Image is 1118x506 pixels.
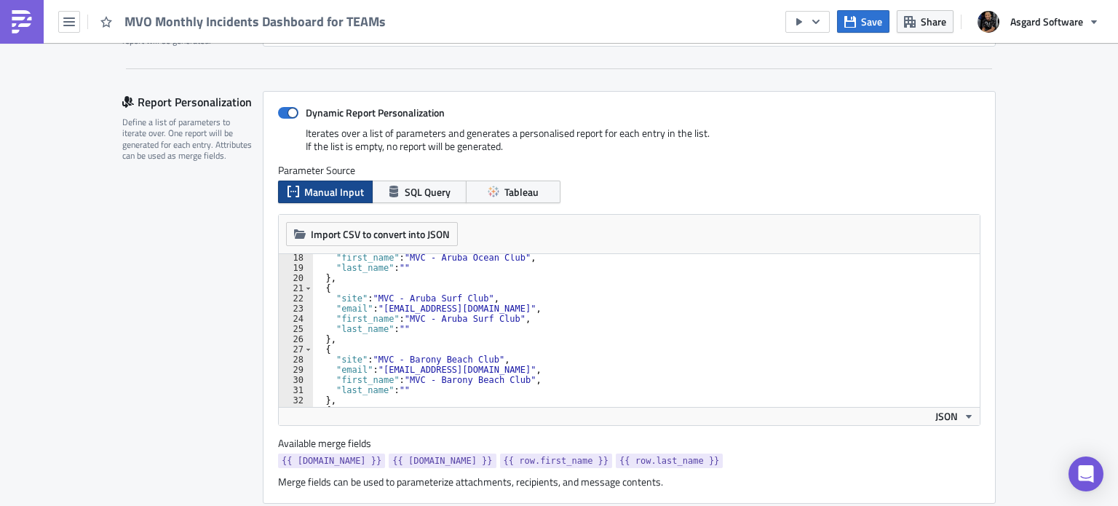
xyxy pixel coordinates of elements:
[279,253,313,263] div: 18
[10,10,33,33] img: PushMetrics
[287,83,566,143] span: Please find the Monthly Incidents Dashboard PDF for {{ [DOMAIN_NAME] }} attached to this email. T...
[135,51,258,93] img: Asgard Analytics
[311,226,450,242] span: Import CSV to convert into JSON
[616,454,723,468] a: {{ row.last_name }}
[1010,14,1083,29] span: Asgard Software
[278,437,387,450] label: Available merge fields
[897,10,954,33] button: Share
[405,184,451,199] span: SQL Query
[122,116,253,162] div: Define a list of parameters to iterate over. One report will be generated for each entry. Attribu...
[278,475,980,489] div: Merge fields can be used to parameterize attachments, recipients, and message contents.
[500,454,613,468] a: {{ row.first_name }}
[278,164,980,177] label: Parameter Source
[279,385,313,395] div: 31
[279,314,313,324] div: 24
[935,408,958,424] span: JSON
[279,263,313,273] div: 19
[504,184,539,199] span: Tableau
[279,355,313,365] div: 28
[287,61,350,74] span: Good Afternoon,
[976,9,1001,34] img: Avatar
[279,344,313,355] div: 27
[392,454,492,468] span: {{ [DOMAIN_NAME] }}
[504,454,609,468] span: {{ row.first_name }}
[389,454,496,468] a: {{ [DOMAIN_NAME] }}
[279,283,313,293] div: 21
[279,406,313,416] div: 33
[837,10,889,33] button: Save
[619,454,719,468] span: {{ row.last_name }}
[278,181,373,203] button: Manual Input
[279,334,313,344] div: 26
[306,105,445,120] strong: Dynamic Report Personalization
[279,375,313,385] div: 30
[278,127,980,164] div: Iterates over a list of parameters and generates a personalised report for each entry in the list...
[122,91,263,113] div: Report Personalization
[930,408,980,425] button: JSON
[279,273,313,283] div: 20
[279,293,313,304] div: 22
[969,6,1107,38] button: Asgard Software
[1069,456,1103,491] div: Open Intercom Messenger
[279,324,313,334] div: 25
[124,13,387,30] span: MVO Monthly Incidents Dashboard for TEAMs
[861,14,882,29] span: Save
[6,6,695,217] body: Rich Text Area. Press ALT-0 for help.
[278,454,385,468] a: {{ [DOMAIN_NAME] }}
[372,181,467,203] button: SQL Query
[282,454,381,468] span: {{ [DOMAIN_NAME] }}
[286,222,458,246] button: Import CSV to convert into JSON
[921,14,946,29] span: Share
[134,7,568,28] td: Powered by Asgard Analytics
[304,184,364,199] span: Manual Input
[279,365,313,375] div: 29
[466,181,560,203] button: Tableau
[279,304,313,314] div: 23
[122,1,253,47] div: Optionally, perform a condition check before generating and sending a report. Only if true, the r...
[279,395,313,406] div: 32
